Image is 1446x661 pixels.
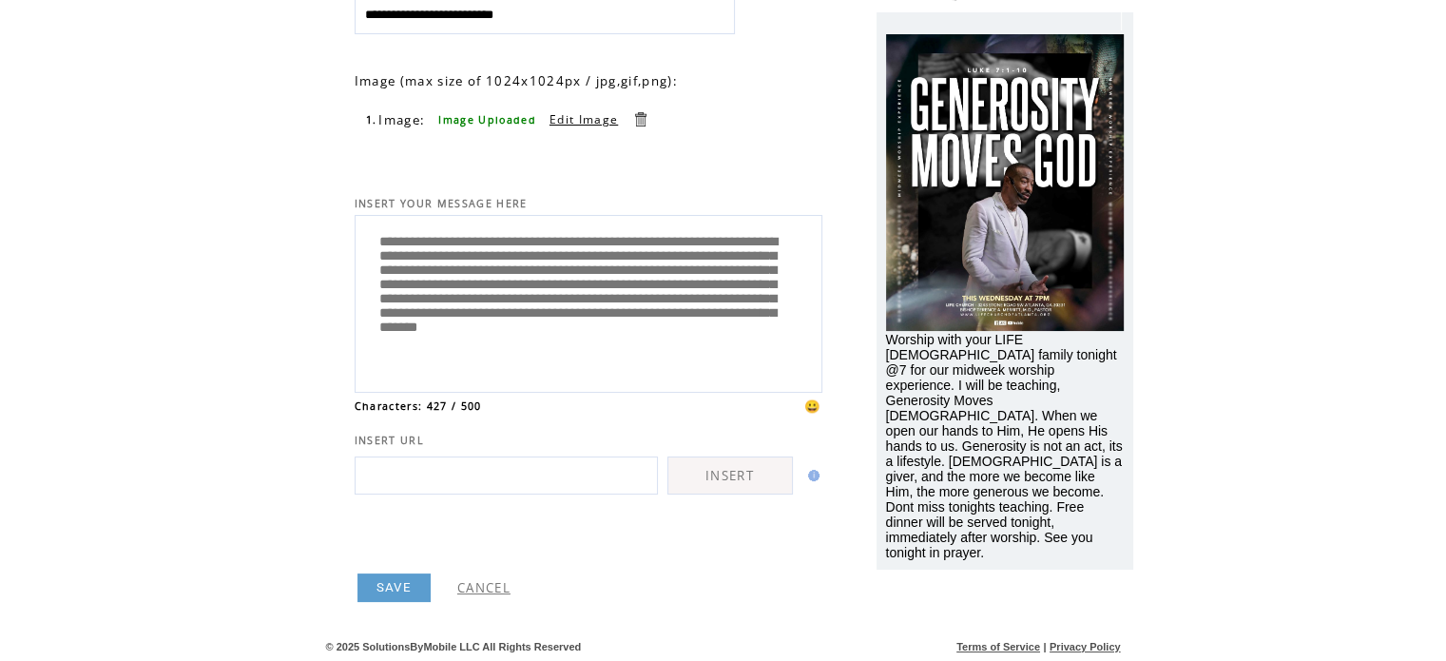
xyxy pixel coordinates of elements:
span: | [1043,641,1046,652]
a: Edit Image [549,111,618,127]
span: Worship with your LIFE [DEMOGRAPHIC_DATA] family tonight @7 for our midweek worship experience. I... [886,332,1123,560]
a: INSERT [667,457,793,495]
span: INSERT URL [355,434,424,447]
a: CANCEL [457,579,511,596]
span: Image Uploaded [438,113,536,126]
span: Characters: 427 / 500 [355,399,482,413]
a: Terms of Service [956,641,1040,652]
img: help.gif [802,470,819,481]
span: INSERT YOUR MESSAGE HERE [355,197,528,210]
a: Delete this item [631,110,649,128]
span: Image (max size of 1024x1024px / jpg,gif,png): [355,72,678,89]
span: 😀 [804,398,821,415]
a: Privacy Policy [1050,641,1121,652]
a: SAVE [357,574,431,602]
span: © 2025 SolutionsByMobile LLC All Rights Reserved [326,641,582,652]
span: Image: [378,111,425,128]
span: 1. [366,113,377,126]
